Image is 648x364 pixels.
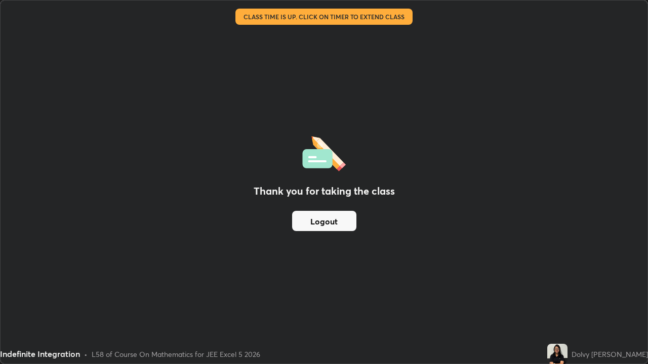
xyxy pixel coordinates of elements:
[302,133,346,171] img: offlineFeedback.1438e8b3.svg
[572,349,648,359] div: Dolvy [PERSON_NAME]
[292,211,356,231] button: Logout
[254,184,395,199] h2: Thank you for taking the class
[84,349,88,359] div: •
[547,344,568,364] img: bf8ab39e99b34065beee410c96439b02.jpg
[92,349,260,359] div: L58 of Course On Mathematics for JEE Excel 5 2026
